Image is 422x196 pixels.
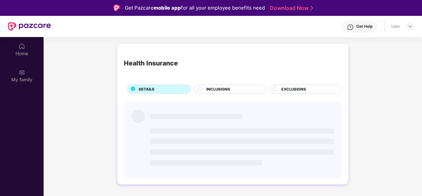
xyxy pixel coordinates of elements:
img: New Pazcare Logo [8,22,51,31]
img: svg+xml;base64,PHN2ZyBpZD0iSG9tZSIgeG1sbnM9Imh0dHA6Ly93d3cudzMub3JnLzIwMDAvc3ZnIiB3aWR0aD0iMjAiIG... [18,43,25,50]
span: INCLUSIONS [206,86,230,92]
div: Get Help [356,24,372,29]
img: svg+xml;base64,PHN2ZyBpZD0iSGVscC0zMngzMiIgeG1sbnM9Imh0dHA6Ly93d3cudzMub3JnLzIwMDAvc3ZnIiB3aWR0aD... [347,24,354,30]
img: Logo [114,5,120,11]
div: Get Pazcare for all your employee benefits need [125,4,265,12]
div: Health Insurance [124,58,178,68]
img: Stroke [310,5,313,12]
span: DETAILS [139,86,155,92]
img: svg+xml;base64,PHN2ZyBpZD0iRHJvcGRvd24tMzJ4MzIiIHhtbG5zPSJodHRwOi8vd3d3LnczLm9yZy8yMDAwL3N2ZyIgd2... [407,24,413,29]
span: EXCLUSIONS [281,86,306,92]
img: svg+xml;base64,PHN2ZyB3aWR0aD0iMjAiIGhlaWdodD0iMjAiIHZpZXdCb3g9IjAgMCAyMCAyMCIgZmlsbD0ibm9uZSIgeG... [18,69,25,76]
div: User [391,24,400,29]
strong: mobile app [154,5,181,11]
a: Download Now [270,5,311,12]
